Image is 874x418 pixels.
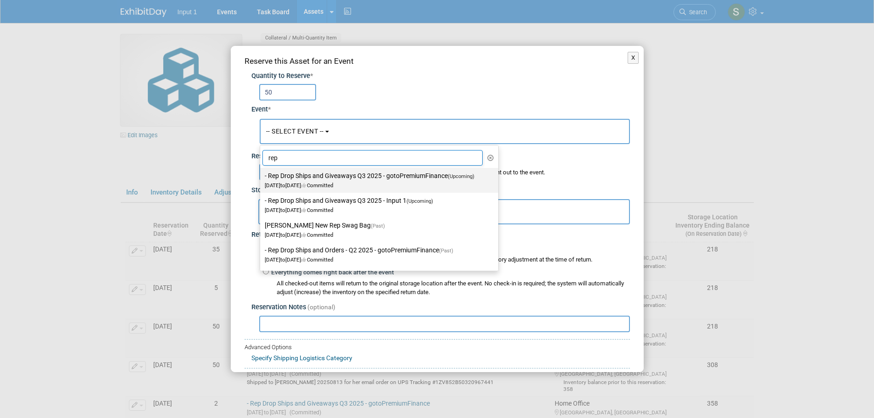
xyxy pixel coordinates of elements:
[628,52,639,64] button: X
[371,223,385,229] span: (Past)
[251,100,630,115] div: Event
[265,244,489,265] label: - Rep Drop Ships and Orders - Q2 2025 - gotoPremiumFinance
[245,56,354,66] span: Reserve this Asset for an Event
[448,173,474,179] span: (Upcoming)
[245,343,630,352] div: Advanced Options
[280,207,285,213] span: to
[406,198,433,204] span: (Upcoming)
[265,247,459,263] span: [DATE] [DATE] Committed
[280,232,285,238] span: to
[439,248,453,254] span: (Past)
[307,303,335,311] span: (optional)
[259,164,321,180] input: Reservation Date
[280,182,285,189] span: to
[266,128,324,135] span: -- SELECT EVENT --
[265,170,489,191] label: - Rep Drop Ships and Giveaways Q3 2025 - gotoPremiumFinance
[251,146,630,162] div: Reservation Date
[265,219,489,240] label: [PERSON_NAME] New Rep Swag Bag
[265,195,489,216] label: - Rep Drop Ships and Giveaways Q3 2025 - Input 1
[262,150,483,166] input: Search Events...
[258,199,630,224] button: Drop ship to rep
[251,180,630,195] div: Storage Location
[260,119,630,144] button: -- SELECT EVENT --
[265,269,489,290] label: - Rep Drop Ships and Orders - Q2 2025 - Input 1
[269,268,394,277] label: Everything comes right back after the event
[277,279,630,297] div: All checked-out items will return to the original storage location after the event. No check-in i...
[265,198,439,213] span: [DATE] [DATE] Committed
[265,223,390,238] span: [DATE] [DATE] Committed
[265,173,480,189] span: [DATE] [DATE] Committed
[251,354,352,362] a: Specify Shipping Logistics Category
[251,224,630,240] div: Return to Storage / Check-in
[251,72,630,81] div: Quantity to Reserve
[251,303,306,311] span: Reservation Notes
[280,256,285,263] span: to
